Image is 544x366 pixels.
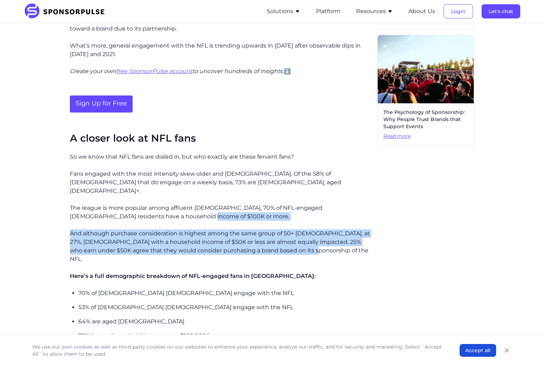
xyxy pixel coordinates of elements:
a: The Psychology of Sponsorship: Why People Trust Brands that Support EventsRead more [377,35,474,146]
span: Read more [383,133,468,140]
p: 64% are aged [DEMOGRAPHIC_DATA] [78,317,372,326]
i: Create your own [70,68,116,75]
img: Sebastian Pociecha courtesy of Unsplash [378,35,474,103]
iframe: Chat Widget [509,332,544,366]
span: The Psychology of Sponsorship: Why People Trust Brands that Support Events [383,109,468,130]
button: Resources [356,7,393,16]
button: Login [444,4,473,18]
i: to uncover hundreds of insights. [192,68,284,75]
p: So we know that NFL fans are dialed in, but who exactly are these fervent fans? [70,153,372,161]
a: About Us [409,8,435,15]
button: Solutions [267,7,300,16]
p: And although purchase consideration is highest among the same group of 50+ [DEMOGRAPHIC_DATA], at... [70,229,372,263]
a: Let's chat [482,8,520,15]
a: Sign Up for Free [70,95,133,113]
button: Close [502,345,512,355]
p: ⬇️ [70,67,372,76]
button: About Us [409,7,435,16]
button: Platform [316,7,340,16]
button: Let's chat [482,4,520,18]
p: What’s more, general engagement with the NFL is trending upwards in [DATE] after observable dips ... [70,42,372,59]
a: Platform [316,8,340,15]
button: Accept all [460,344,496,357]
p: 70% of [DEMOGRAPHIC_DATA] [DEMOGRAPHIC_DATA] engage with the NFL [78,289,372,297]
p: We use our own cookies as well as third-party cookies on our websites to enhance your experience,... [32,343,445,357]
a: Login [444,8,473,15]
img: SponsorPulse [24,4,110,19]
p: 70% have a household income over $100,000/per year [78,332,372,340]
p: 53% of [DEMOGRAPHIC_DATA] [DEMOGRAPHIC_DATA] engage with the NFL [78,303,372,312]
a: free SponsorPulse account [116,68,192,75]
p: The league is more popular among affluent [DEMOGRAPHIC_DATA], 70% of NFL-engaged [DEMOGRAPHIC_DAT... [70,204,372,221]
h2: A closer look at NFL fans [70,132,372,144]
p: Fans engaged with the most intensity skew older and [DEMOGRAPHIC_DATA]. Of the 58% of [DEMOGRAPHI... [70,170,372,195]
span: Here’s a full demographic breakdown of NFL-engaged fans in [GEOGRAPHIC_DATA]: [70,273,316,279]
